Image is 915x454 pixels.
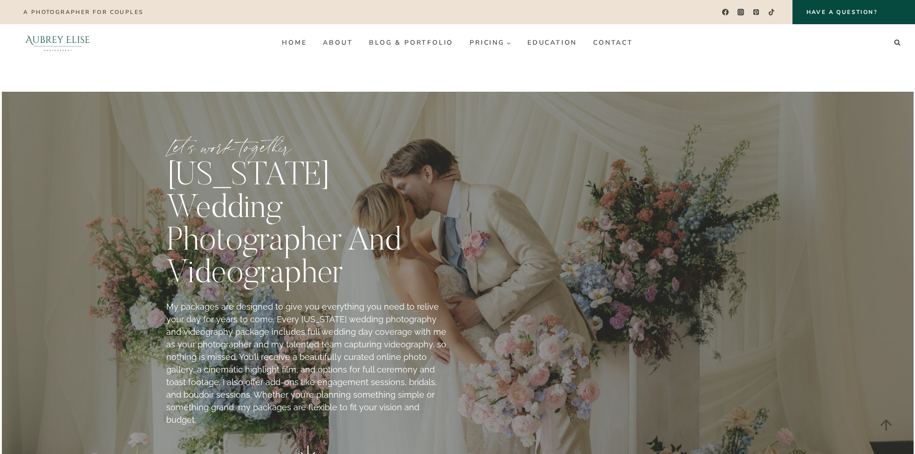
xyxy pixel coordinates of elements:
button: View Search Form [891,36,904,49]
a: Pricing [462,35,519,50]
a: Contact [585,35,642,50]
a: Scroll to top [871,410,901,440]
nav: Primary [274,35,641,50]
p: Let’s work together [166,137,450,156]
a: Education [519,35,585,50]
a: TikTok [765,6,778,19]
a: Pinterest [750,6,763,19]
a: About [315,35,361,50]
a: Home [274,35,315,50]
a: Instagram [734,6,748,19]
a: Blog & Portfolio [361,35,462,50]
a: Facebook [718,6,732,19]
p: A photographer for couples [23,9,143,15]
span: Pricing [470,39,511,46]
h1: [US_STATE] wedding Photographer and Videographer [166,161,450,291]
img: Aubrey Elise Photography [11,24,104,61]
p: My packages are designed to give you everything you need to relive your day for years to come. Ev... [166,300,450,426]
